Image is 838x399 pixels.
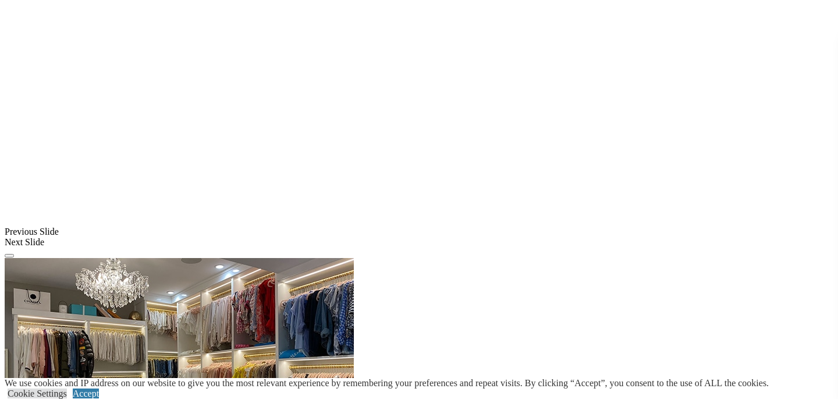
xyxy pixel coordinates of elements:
div: We use cookies and IP address on our website to give you the most relevant experience by remember... [5,378,769,389]
div: Next Slide [5,237,833,248]
a: Accept [73,389,99,398]
div: Previous Slide [5,227,833,237]
button: Click here to pause slide show [5,254,14,257]
a: Cookie Settings [8,389,67,398]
